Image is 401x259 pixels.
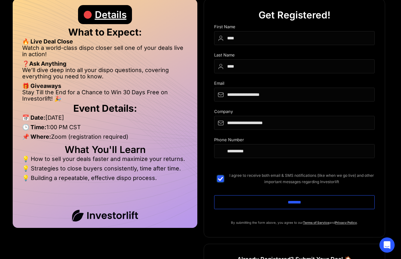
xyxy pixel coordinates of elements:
a: Terms of Service [303,221,329,224]
li: 1:00 PM CST [22,124,188,134]
li: Zoom (registration required) [22,134,188,143]
strong: 📌 Where: [22,133,51,140]
span: I agree to receive both email & SMS notifications (like when we go live) and other important mess... [229,172,375,185]
strong: 🎁 Giveaways [22,83,61,89]
li: We’ll dive deep into all your dispo questions, covering everything you need to know. [22,67,188,83]
li: 💡 Strategies to close buyers consistently, time after time. [22,165,188,175]
li: Watch a world-class dispo closer sell one of your deals live in action! [22,45,188,61]
div: First Name [214,24,375,31]
strong: 📅 Date: [22,114,45,121]
a: Privacy Policy [335,221,357,224]
div: Company [214,109,375,116]
li: 💡 How to sell your deals faster and maximize your returns. [22,156,188,165]
strong: 🔥 Live Deal Close [22,38,73,45]
strong: What to Expect: [68,26,142,38]
div: Phone Number [214,137,375,144]
form: DIspo Day Main Form [214,24,375,219]
div: Last Name [214,53,375,59]
li: 💡 Building a repeatable, effective dispo process. [22,175,188,181]
div: Details [95,5,127,24]
div: Get Registered! [259,5,331,24]
strong: 🕒 Time: [22,124,46,130]
div: Open Intercom Messenger [379,237,395,253]
strong: Event Details: [73,103,137,114]
strong: ❓Ask Anything [22,60,66,67]
div: Email [214,81,375,88]
li: Stay Till the End for a Chance to Win 30 Days Free on Investorlift! 🎉 [22,89,188,102]
li: [DATE] [22,115,188,124]
h2: What You'll Learn [22,146,188,153]
p: By submitting the form above, you agree to our and . [214,219,375,226]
